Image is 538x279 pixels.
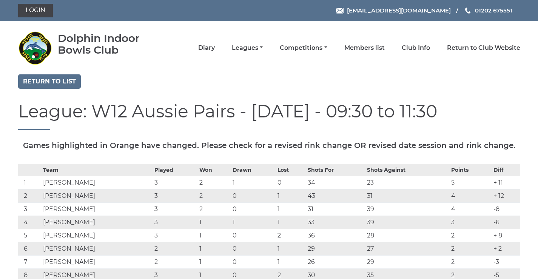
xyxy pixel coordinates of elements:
[231,189,276,202] td: 0
[365,229,449,242] td: 28
[465,8,470,14] img: Phone us
[492,189,520,202] td: + 12
[492,216,520,229] td: -6
[153,242,197,255] td: 2
[492,242,520,255] td: + 2
[306,189,365,202] td: 43
[447,44,520,52] a: Return to Club Website
[306,164,365,176] th: Shots For
[306,216,365,229] td: 33
[402,44,430,52] a: Club Info
[449,202,491,216] td: 4
[197,216,231,229] td: 1
[365,255,449,268] td: 29
[153,255,197,268] td: 2
[231,255,276,268] td: 0
[197,255,231,268] td: 1
[232,44,263,52] a: Leagues
[18,189,42,202] td: 2
[18,4,53,17] a: Login
[449,164,491,176] th: Points
[41,176,153,189] td: [PERSON_NAME]
[365,242,449,255] td: 27
[153,176,197,189] td: 3
[464,6,512,15] a: Phone us 01202 675551
[58,32,162,56] div: Dolphin Indoor Bowls Club
[276,189,306,202] td: 1
[336,8,344,14] img: Email
[41,189,153,202] td: [PERSON_NAME]
[18,31,52,65] img: Dolphin Indoor Bowls Club
[231,176,276,189] td: 1
[153,189,197,202] td: 3
[492,255,520,268] td: -3
[276,202,306,216] td: 1
[41,202,153,216] td: [PERSON_NAME]
[41,216,153,229] td: [PERSON_NAME]
[18,102,520,130] h1: League: W12 Aussie Pairs - [DATE] - 09:30 to 11:30
[306,202,365,216] td: 31
[449,229,491,242] td: 2
[231,164,276,176] th: Drawn
[365,216,449,229] td: 39
[231,202,276,216] td: 0
[475,7,512,14] span: 01202 675551
[365,202,449,216] td: 39
[231,229,276,242] td: 0
[449,242,491,255] td: 2
[41,242,153,255] td: [PERSON_NAME]
[344,44,385,52] a: Members list
[153,164,197,176] th: Played
[41,229,153,242] td: [PERSON_NAME]
[197,176,231,189] td: 2
[18,229,42,242] td: 5
[449,176,491,189] td: 5
[365,189,449,202] td: 31
[41,255,153,268] td: [PERSON_NAME]
[18,242,42,255] td: 6
[276,216,306,229] td: 1
[449,255,491,268] td: 2
[306,242,365,255] td: 29
[365,164,449,176] th: Shots Against
[449,216,491,229] td: 3
[276,242,306,255] td: 1
[306,255,365,268] td: 26
[276,176,306,189] td: 0
[492,176,520,189] td: + 11
[41,164,153,176] th: Team
[347,7,451,14] span: [EMAIL_ADDRESS][DOMAIN_NAME]
[18,74,81,89] a: Return to list
[197,164,231,176] th: Won
[197,202,231,216] td: 2
[492,202,520,216] td: -8
[492,229,520,242] td: + 8
[449,189,491,202] td: 4
[18,141,520,150] h5: Games highlighted in Orange have changed. Please check for a revised rink change OR revised date ...
[153,229,197,242] td: 3
[18,202,42,216] td: 3
[18,216,42,229] td: 4
[306,229,365,242] td: 36
[336,6,451,15] a: Email [EMAIL_ADDRESS][DOMAIN_NAME]
[18,255,42,268] td: 7
[231,242,276,255] td: 0
[280,44,327,52] a: Competitions
[306,176,365,189] td: 34
[197,229,231,242] td: 1
[276,164,306,176] th: Lost
[276,255,306,268] td: 1
[365,176,449,189] td: 23
[153,202,197,216] td: 3
[231,216,276,229] td: 1
[197,242,231,255] td: 1
[18,176,42,189] td: 1
[198,44,215,52] a: Diary
[492,164,520,176] th: Diff
[276,229,306,242] td: 2
[197,189,231,202] td: 2
[153,216,197,229] td: 3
